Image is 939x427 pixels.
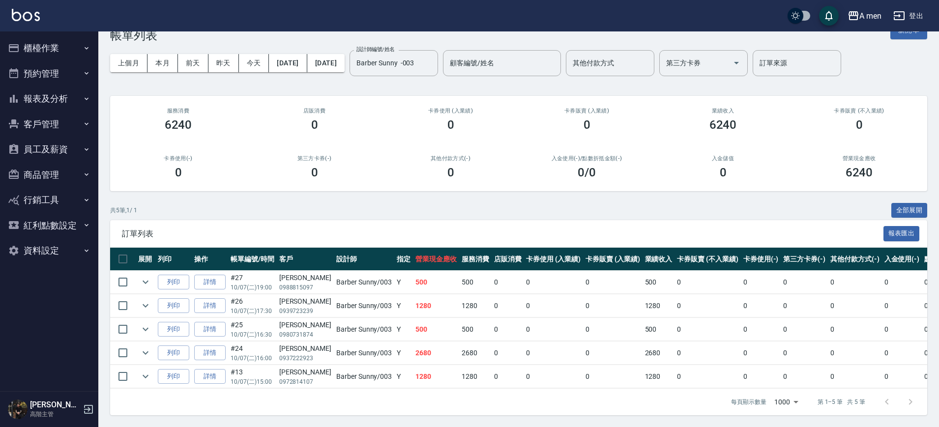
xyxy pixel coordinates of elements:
td: 500 [413,318,459,341]
div: [PERSON_NAME] [279,343,331,354]
button: expand row [138,298,153,313]
td: 500 [643,318,675,341]
button: 預約管理 [4,61,94,86]
p: 10/07 (二) 17:30 [231,307,274,315]
button: A men [844,6,885,26]
h3: 0 [584,118,590,132]
td: 0 [524,342,583,365]
div: [PERSON_NAME] [279,320,331,330]
th: 業績收入 [643,248,675,271]
th: 入金使用(-) [882,248,922,271]
td: 0 [741,294,781,317]
th: 卡券販賣 (入業績) [583,248,643,271]
h2: 業績收入 [667,108,779,114]
p: 10/07 (二) 19:00 [231,283,274,292]
td: 0 [781,271,828,294]
button: 員工及薪資 [4,137,94,162]
h2: 第三方卡券(-) [258,155,371,162]
td: 0 [882,271,922,294]
button: 櫃檯作業 [4,35,94,61]
h3: 0 [311,118,318,132]
h3: 6240 [165,118,192,132]
button: expand row [138,275,153,289]
button: 報表及分析 [4,86,94,112]
h3: 0 [175,166,182,179]
button: 登出 [889,7,927,25]
td: 0 [524,318,583,341]
h3: 0 [311,166,318,179]
th: 指定 [394,248,413,271]
h2: 卡券販賣 (入業績) [530,108,643,114]
td: 500 [413,271,459,294]
td: 1280 [413,294,459,317]
h2: 營業現金應收 [803,155,915,162]
div: 1000 [770,389,802,415]
button: expand row [138,345,153,360]
h2: 入金使用(-) /點數折抵金額(-) [530,155,643,162]
td: 0 [524,271,583,294]
button: 客戶管理 [4,112,94,137]
td: 0 [882,365,922,388]
td: 0 [583,342,643,365]
td: 2680 [459,342,492,365]
td: 1280 [413,365,459,388]
td: 0 [741,365,781,388]
h2: 卡券販賣 (不入業績) [803,108,915,114]
p: 高階主管 [30,410,80,419]
th: 列印 [155,248,192,271]
td: Barber Sunny /003 [334,318,394,341]
p: 0937222923 [279,354,331,363]
td: 0 [882,342,922,365]
p: 第 1–5 筆 共 5 筆 [818,398,865,406]
td: Y [394,318,413,341]
button: 行銷工具 [4,187,94,213]
td: 0 [828,342,882,365]
h3: 0 [447,166,454,179]
td: 1280 [643,294,675,317]
td: 0 [524,294,583,317]
h3: 6240 [846,166,873,179]
td: 0 [882,318,922,341]
th: 卡券使用(-) [741,248,781,271]
a: 新開單 [890,25,927,34]
button: 上個月 [110,54,147,72]
h2: 店販消費 [258,108,371,114]
button: 前天 [178,54,208,72]
button: 列印 [158,298,189,313]
th: 其他付款方式(-) [828,248,882,271]
button: 報表匯出 [883,226,920,241]
h3: 6240 [709,118,737,132]
th: 卡券販賣 (不入業績) [675,248,740,271]
p: 每頁顯示數量 [731,398,766,406]
td: 0 [675,294,740,317]
td: 0 [741,271,781,294]
h3: 服務消費 [122,108,235,114]
p: 10/07 (二) 15:00 [231,377,274,386]
td: 0 [492,342,524,365]
td: 0 [492,318,524,341]
td: #26 [228,294,277,317]
td: Y [394,365,413,388]
td: Y [394,342,413,365]
td: Y [394,294,413,317]
h2: 其他付款方式(-) [394,155,507,162]
div: A men [859,10,881,22]
td: 0 [583,294,643,317]
td: 1280 [459,365,492,388]
th: 展開 [136,248,155,271]
h2: 卡券使用 (入業績) [394,108,507,114]
td: 0 [583,318,643,341]
td: 0 [781,365,828,388]
button: 紅利點數設定 [4,213,94,238]
td: 500 [643,271,675,294]
h2: 入金儲值 [667,155,779,162]
td: 0 [828,294,882,317]
span: 訂單列表 [122,229,883,239]
button: 列印 [158,275,189,290]
td: 0 [583,365,643,388]
button: [DATE] [269,54,307,72]
td: 1280 [459,294,492,317]
td: #13 [228,365,277,388]
td: 0 [675,271,740,294]
th: 客戶 [277,248,334,271]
